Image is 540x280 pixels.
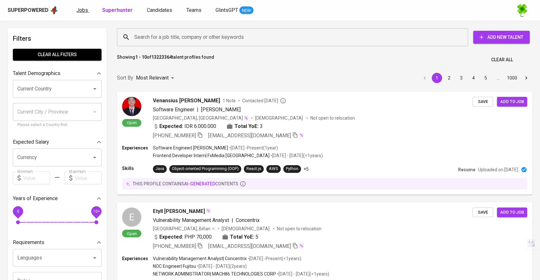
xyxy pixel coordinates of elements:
[223,98,236,104] span: 1 Note
[147,6,173,14] a: Candidates
[444,73,454,83] button: Go to page 2
[13,70,60,77] p: Talent Demographics
[13,138,49,146] p: Expected Salary
[117,92,532,195] a: OpenVenansius [PERSON_NAME]1 NoteContacted [DATE]Software Engineer|[PERSON_NAME][GEOGRAPHIC_DATA]...
[247,255,301,262] p: • [DATE] - Present ( <1 years )
[153,115,249,121] div: [GEOGRAPHIC_DATA], [GEOGRAPHIC_DATA]
[124,120,139,125] span: Open
[497,97,527,107] button: Add to job
[489,54,516,66] button: Clear All
[90,253,99,262] button: Open
[8,5,58,15] a: Superpoweredapp logo
[13,239,44,246] p: Requirements
[432,73,442,83] button: page 1
[243,115,249,121] img: magic_wand.svg
[216,6,253,14] a: GlintsGPT NEW
[184,181,215,186] span: AI-generated
[153,123,216,130] div: IDR 6.000.000
[521,73,531,83] button: Go to next page
[299,243,304,248] img: magic_wand.svg
[246,166,261,172] div: React.js
[299,132,304,138] img: magic_wand.svg
[468,73,479,83] button: Go to page 4
[153,152,270,159] p: Frontend Developer Intern | FxMedia [GEOGRAPHIC_DATA]
[304,166,309,172] p: +5
[280,98,286,104] svg: By Batam recruiter
[153,225,215,232] div: [GEOGRAPHIC_DATA], Biñan
[208,243,291,249] span: [EMAIL_ADDRESS][DOMAIN_NAME]
[153,106,194,113] span: Software Engineer
[260,123,263,130] span: 3
[456,73,466,83] button: Go to page 3
[206,208,211,213] img: magic_wand.svg
[122,255,153,262] p: Experiences
[135,55,147,60] b: 1 - 10
[505,73,519,83] button: Go to page 1000
[151,55,172,60] b: 13223364
[153,132,196,139] span: [PHONE_NUMBER]
[186,6,203,14] a: Teams
[476,209,490,216] span: Save
[197,106,199,114] span: |
[516,4,528,17] img: f9493b8c-82b8-4f41-8722-f5d69bb1b761.jpg
[13,136,102,148] div: Expected Salary
[458,166,475,173] p: Resume
[13,49,102,61] button: Clear All filters
[153,208,205,215] span: Etyll [PERSON_NAME]
[222,225,270,232] span: [DEMOGRAPHIC_DATA]
[17,122,97,128] p: Please select a Country first
[76,6,89,14] a: Jobs
[8,7,49,14] div: Superpowered
[17,209,19,214] span: 0
[493,75,503,81] div: …
[13,192,102,205] div: Years of Experience
[102,6,134,14] a: Superhunter
[255,115,304,121] span: [DEMOGRAPHIC_DATA]
[228,145,278,151] p: • [DATE] - Present ( 1 year )
[90,84,99,93] button: Open
[155,166,164,172] div: Java
[500,209,524,216] span: Add to job
[23,172,50,184] input: Value
[232,216,233,224] span: |
[90,153,99,162] button: Open
[500,98,524,106] span: Add to job
[478,166,518,173] p: Uploaded on [DATE]
[239,7,253,14] span: NEW
[473,97,493,107] button: Save
[117,74,133,82] p: Sort By
[481,73,491,83] button: Go to page 5
[117,54,214,66] p: Showing of talent profiles found
[76,7,88,13] span: Jobs
[153,271,276,277] p: NETWORK ADMINISTRATOR | MACH86 TECHNOLOGIES CORP
[122,165,153,172] p: Skills
[13,67,102,80] div: Talent Demographics
[133,181,238,187] p: this profile contains contents
[242,98,286,104] span: Contacted [DATE]
[122,145,153,151] p: Experiences
[153,217,229,223] span: Vulnerability Management Analyst
[497,208,527,217] button: Add to job
[310,115,355,121] p: Not open to relocation
[93,209,100,214] span: 10+
[153,255,247,262] p: Vulnerability Management Analyst | Concentrix
[186,7,201,13] span: Teams
[75,172,102,184] input: Value
[136,72,176,84] div: Most Relevant
[153,97,220,105] span: Venansius [PERSON_NAME]
[473,31,530,44] button: Add New Talent
[491,56,513,64] span: Clear All
[476,98,490,106] span: Save
[216,7,238,13] span: GlintsGPT
[13,236,102,249] div: Requirements
[13,33,102,44] h6: Filters
[18,51,96,59] span: Clear All filters
[153,145,228,151] p: Software Engineer | [PERSON_NAME]
[122,97,141,116] img: 16010b95097a311191fce98e742c5515.jpg
[276,271,329,277] p: • [DATE] - [DATE] ( <1 years )
[270,152,323,159] p: • [DATE] - [DATE] ( <1 years )
[230,233,254,241] b: Total YoE:
[124,231,139,236] span: Open
[172,166,239,172] div: Object-oriented Programming (OOP)
[236,217,260,223] span: Concentrix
